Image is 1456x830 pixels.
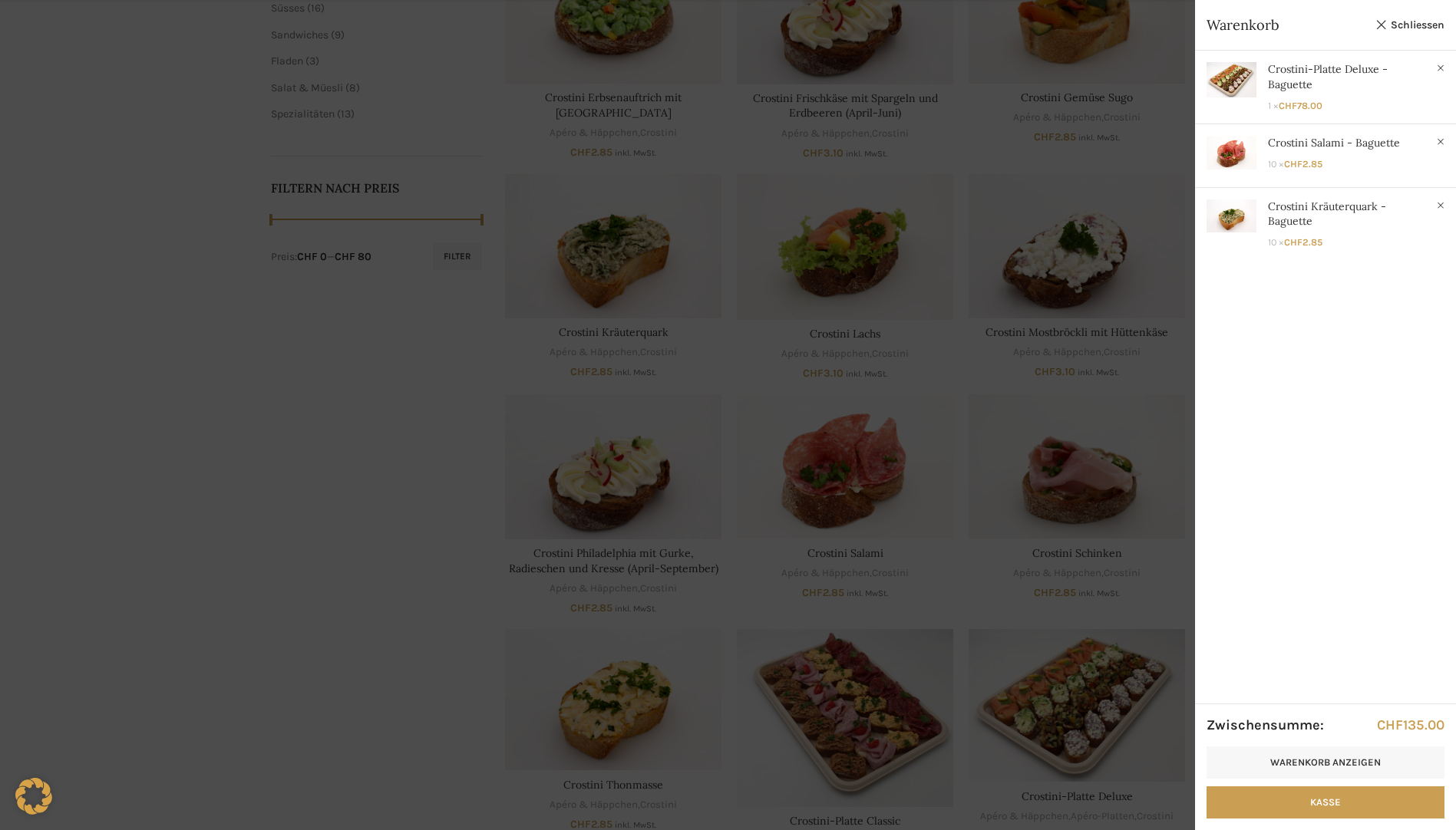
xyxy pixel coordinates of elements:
strong: Zwischensumme: [1207,716,1324,735]
a: Anzeigen [1195,188,1456,255]
a: Crostini Salami - Baguette aus dem Warenkorb entfernen [1433,134,1448,150]
bdi: 135.00 [1377,716,1444,733]
a: Crostini-Platte Deluxe - Baguette aus dem Warenkorb entfernen [1433,61,1448,76]
a: Schliessen [1375,15,1444,35]
a: Anzeigen [1195,124,1456,180]
a: Crostini Kräuterquark - Baguette aus dem Warenkorb entfernen [1433,198,1448,213]
a: Kasse [1207,786,1444,818]
span: CHF [1377,716,1403,733]
span: Warenkorb [1207,15,1368,35]
a: Anzeigen [1195,51,1456,117]
a: Warenkorb anzeigen [1207,746,1444,779]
